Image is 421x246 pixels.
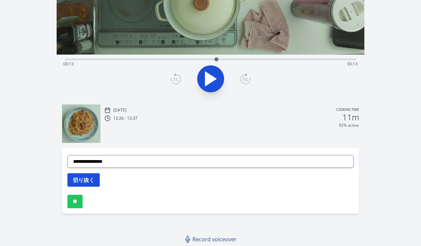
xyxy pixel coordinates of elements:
span: 00:13 [347,61,358,67]
p: Cooking time [336,107,359,113]
span: Record voiceover [192,235,237,243]
h2: 11m [342,113,359,121]
img: 251007032717_thumb.jpeg [62,104,100,143]
button: 切り抜く [67,173,100,187]
p: 92% active [339,123,359,128]
a: Record voiceover [182,233,241,246]
p: [DATE] [113,107,126,113]
span: 00:13 [63,61,74,67]
p: 12:26 - 12:37 [113,116,138,121]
